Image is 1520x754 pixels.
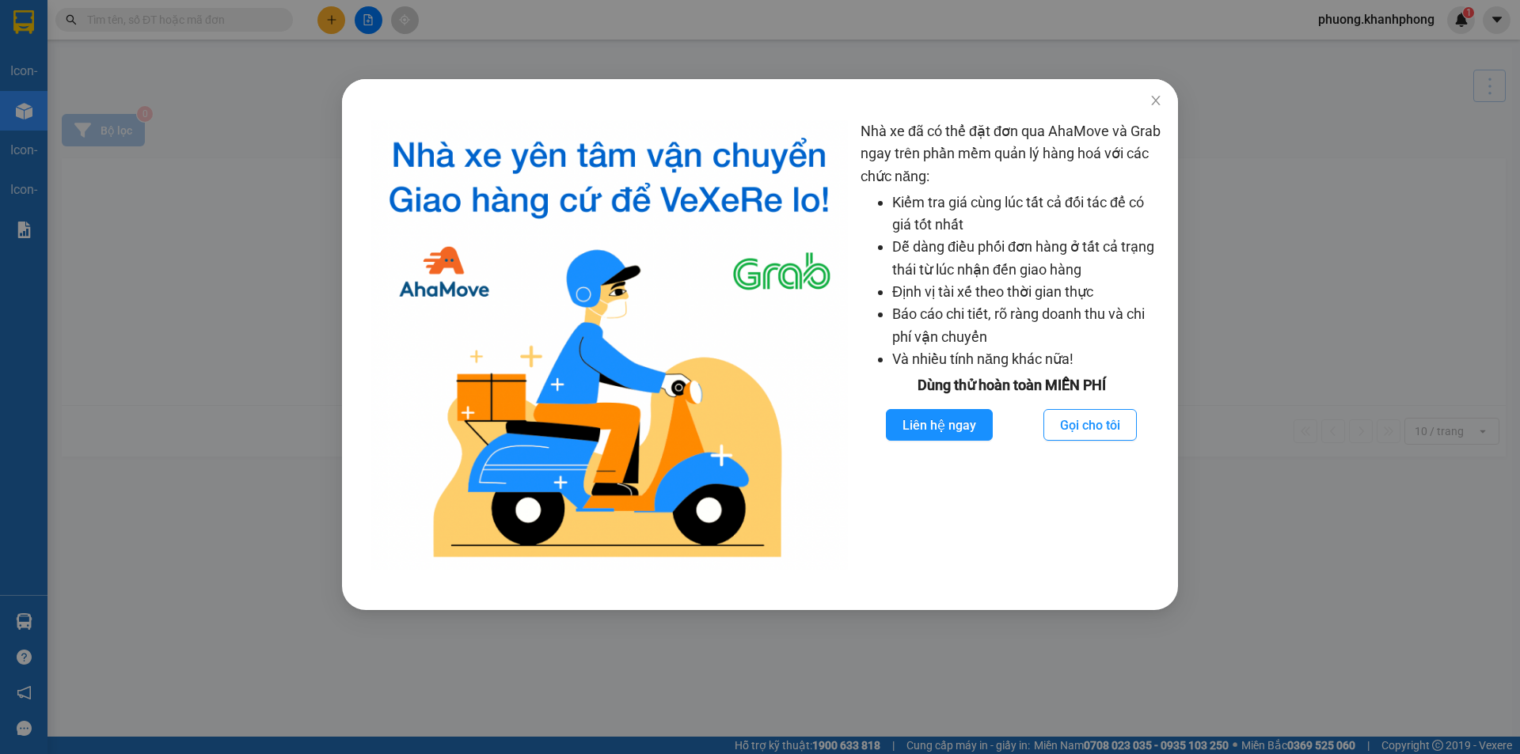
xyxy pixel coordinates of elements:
[1060,415,1120,435] span: Gọi cho tôi
[1134,79,1178,123] button: Close
[861,374,1162,396] div: Dùng thử hoàn toàn MIỄN PHÍ
[1043,409,1137,441] button: Gọi cho tôi
[886,409,993,441] button: Liên hệ ngay
[892,236,1162,281] li: Dễ dàng điều phối đơn hàng ở tất cả trạng thái từ lúc nhận đến giao hàng
[892,303,1162,348] li: Báo cáo chi tiết, rõ ràng doanh thu và chi phí vận chuyển
[902,415,976,435] span: Liên hệ ngay
[370,120,848,570] img: logo
[892,281,1162,303] li: Định vị tài xế theo thời gian thực
[892,348,1162,370] li: Và nhiều tính năng khác nữa!
[861,120,1162,570] div: Nhà xe đã có thể đặt đơn qua AhaMove và Grab ngay trên phần mềm quản lý hàng hoá với các chức năng:
[1149,94,1162,107] span: close
[892,191,1162,237] li: Kiểm tra giá cùng lúc tất cả đối tác để có giá tốt nhất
